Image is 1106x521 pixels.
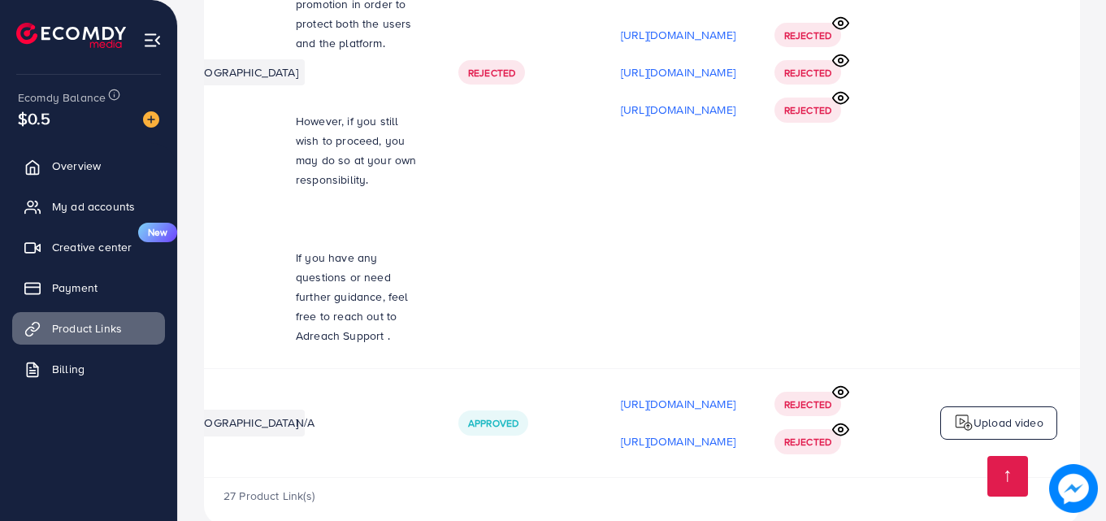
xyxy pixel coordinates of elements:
img: image [143,111,159,128]
span: Rejected [784,28,831,42]
p: [URL][DOMAIN_NAME] [621,25,735,45]
span: Billing [52,361,85,377]
a: Payment [12,271,165,304]
span: Ecomdy Balance [18,89,106,106]
span: 27 Product Link(s) [223,488,314,504]
p: If you have any questions or need further guidance, feel free to reach out to Adreach Support . [296,248,419,345]
a: My ad accounts [12,190,165,223]
img: logo [16,23,126,48]
span: N/A [296,415,314,431]
a: Overview [12,150,165,182]
a: Billing [12,353,165,385]
p: [URL][DOMAIN_NAME] [621,63,735,82]
p: [URL][DOMAIN_NAME] [621,432,735,451]
img: menu [143,31,162,50]
img: image [1050,465,1097,512]
span: New [138,223,177,242]
span: Overview [52,158,101,174]
span: Approved [468,416,518,430]
p: However, if you still wish to proceed, you may do so at your own responsibility. [296,111,419,189]
span: Rejected [784,103,831,117]
a: Product Links [12,312,165,345]
a: Creative centerNew [12,231,165,263]
span: Rejected [784,435,831,449]
li: [GEOGRAPHIC_DATA] [180,410,305,436]
p: [URL][DOMAIN_NAME] [621,394,735,414]
span: Rejected [784,397,831,411]
span: Payment [52,280,98,296]
span: Rejected [784,66,831,80]
span: My ad accounts [52,198,135,215]
span: $0.5 [18,106,51,130]
span: Rejected [468,66,515,80]
p: Upload video [974,413,1043,432]
li: [GEOGRAPHIC_DATA] [180,59,305,85]
span: Product Links [52,320,122,336]
img: logo [954,413,974,432]
span: Creative center [52,239,132,255]
p: [URL][DOMAIN_NAME] [621,100,735,119]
